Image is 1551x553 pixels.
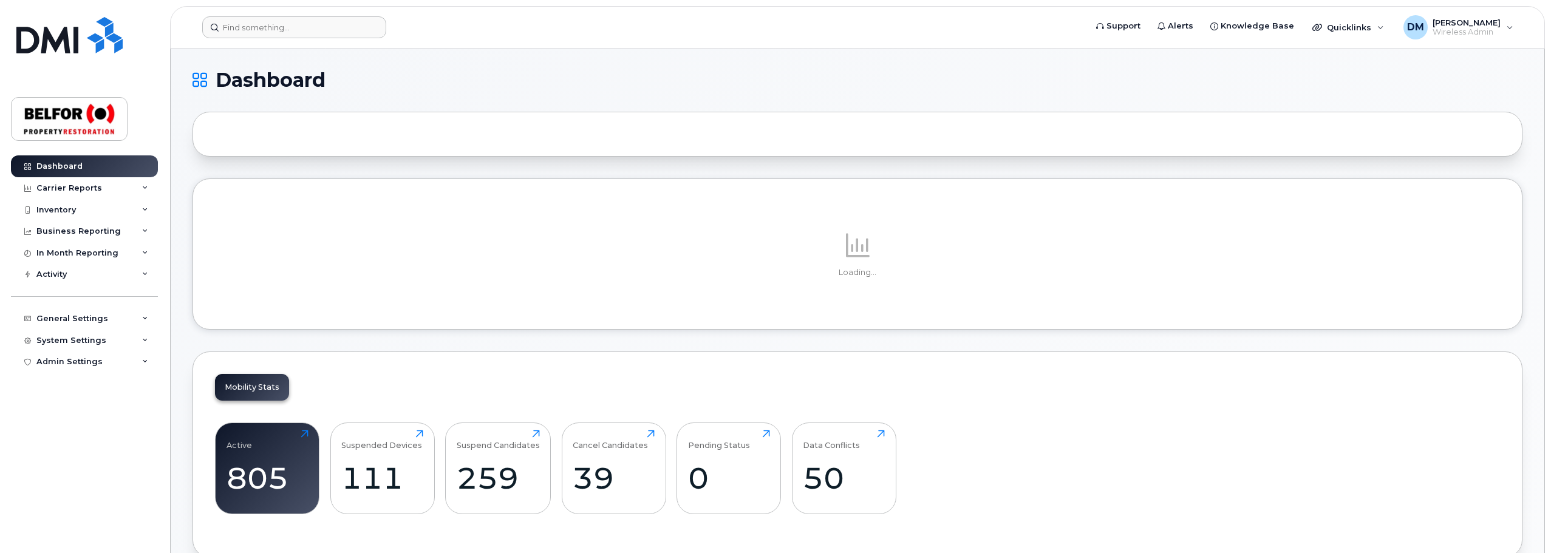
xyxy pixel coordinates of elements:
div: 0 [688,460,770,496]
div: Active [227,430,252,450]
a: Pending Status0 [688,430,770,507]
div: Suspended Devices [341,430,422,450]
div: 50 [803,460,885,496]
div: Suspend Candidates [457,430,540,450]
p: Loading... [215,267,1500,278]
span: Dashboard [216,71,326,89]
div: 259 [457,460,540,496]
div: 805 [227,460,308,496]
div: 111 [341,460,423,496]
div: Pending Status [688,430,750,450]
div: 39 [573,460,655,496]
div: Cancel Candidates [573,430,648,450]
a: Cancel Candidates39 [573,430,655,507]
a: Data Conflicts50 [803,430,885,507]
a: Suspended Devices111 [341,430,423,507]
a: Active805 [227,430,308,507]
div: Data Conflicts [803,430,860,450]
a: Suspend Candidates259 [457,430,540,507]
